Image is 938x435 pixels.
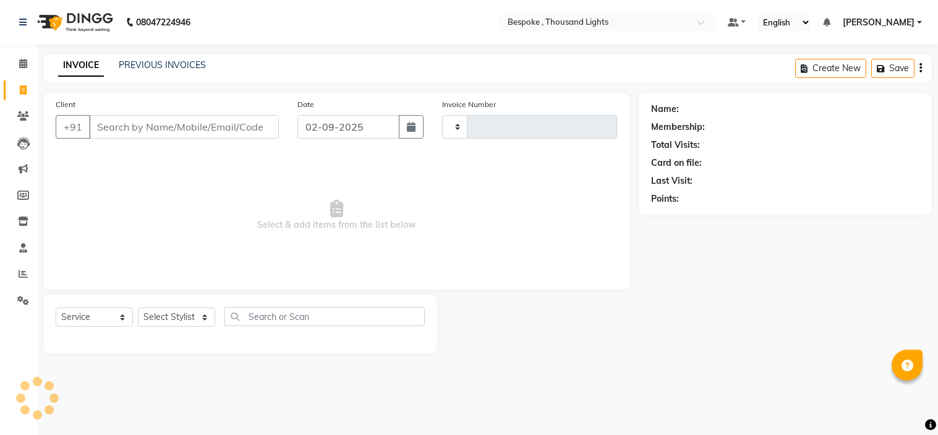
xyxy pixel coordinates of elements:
[651,121,705,134] div: Membership:
[843,16,915,29] span: [PERSON_NAME]
[651,157,702,170] div: Card on file:
[795,59,866,78] button: Create New
[297,99,314,110] label: Date
[136,5,190,40] b: 08047224946
[651,139,700,152] div: Total Visits:
[871,59,915,78] button: Save
[651,174,693,187] div: Last Visit:
[224,307,425,326] input: Search or Scan
[58,54,104,77] a: INVOICE
[56,115,90,139] button: +91
[119,59,206,71] a: PREVIOUS INVOICES
[89,115,279,139] input: Search by Name/Mobile/Email/Code
[442,99,496,110] label: Invoice Number
[56,153,617,277] span: Select & add items from the list below
[651,103,679,116] div: Name:
[32,5,116,40] img: logo
[886,385,926,423] iframe: chat widget
[56,99,75,110] label: Client
[651,192,679,205] div: Points:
